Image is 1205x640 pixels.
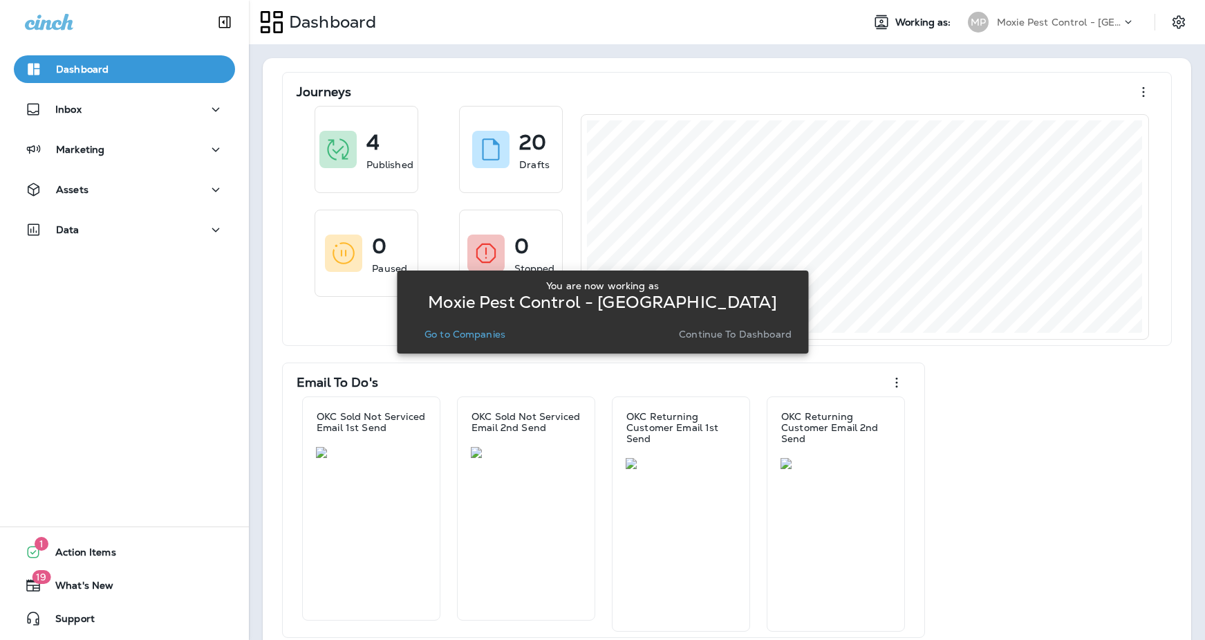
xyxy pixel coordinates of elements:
[35,537,48,551] span: 1
[41,547,116,563] span: Action Items
[968,12,989,33] div: MP
[366,158,413,172] p: Published
[56,144,104,155] p: Marketing
[14,605,235,632] button: Support
[14,176,235,203] button: Assets
[41,580,113,596] span: What's New
[55,104,82,115] p: Inbox
[781,458,891,469] img: 582e5638-afcf-4e3e-8ed9-1fbf58fac995.jpg
[297,376,378,390] p: Email To Do's
[316,447,427,458] img: 5ee4bad6-10ff-4070-8ee0-78f57274fe85.jpg
[14,95,235,123] button: Inbox
[781,411,890,444] p: OKC Returning Customer Email 2nd Send
[419,324,511,344] button: Go to Companies
[14,136,235,163] button: Marketing
[1166,10,1191,35] button: Settings
[372,239,386,253] p: 0
[424,329,505,340] p: Go to Companies
[997,17,1121,28] p: Moxie Pest Control - [GEOGRAPHIC_DATA]
[297,85,351,99] p: Journeys
[366,136,380,149] p: 4
[283,12,376,33] p: Dashboard
[32,570,50,584] span: 19
[205,8,244,36] button: Collapse Sidebar
[56,184,88,195] p: Assets
[679,329,792,340] p: Continue to Dashboard
[546,280,659,291] p: You are now working as
[14,538,235,566] button: 1Action Items
[56,224,80,235] p: Data
[14,216,235,244] button: Data
[14,55,235,83] button: Dashboard
[428,297,776,308] p: Moxie Pest Control - [GEOGRAPHIC_DATA]
[895,17,954,28] span: Working as:
[56,64,109,75] p: Dashboard
[317,411,426,433] p: OKC Sold Not Serviced Email 1st Send
[673,324,797,344] button: Continue to Dashboard
[372,262,407,275] p: Paused
[41,613,95,630] span: Support
[14,572,235,599] button: 19What's New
